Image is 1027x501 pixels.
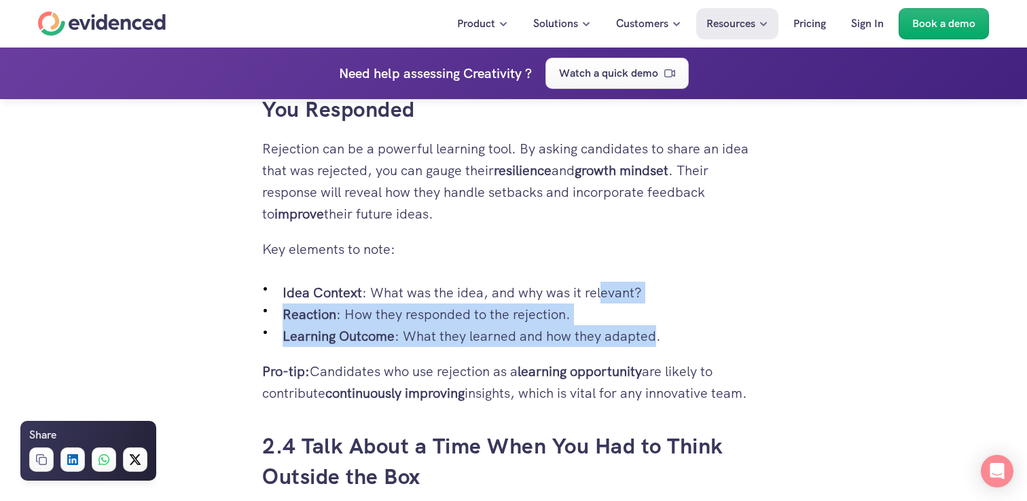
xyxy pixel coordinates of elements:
strong: learning opportunity [518,363,642,380]
h6: Share [29,426,56,444]
strong: resilience [494,162,552,179]
p: Solutions [533,15,578,33]
p: Sign In [851,15,884,33]
div: Open Intercom Messenger [981,455,1013,487]
h4: Creativity [463,62,522,84]
p: Product [457,15,495,33]
p: Key elements to note: [262,238,765,260]
p: Watch a quick demo [559,64,658,82]
strong: growth mindset [575,162,668,179]
a: Watch a quick demo [545,58,689,89]
strong: Learning Outcome [283,327,395,345]
p: : What they learned and how they adapted. [283,325,765,347]
strong: Idea Context [283,284,362,301]
p: Need help assessing [339,62,460,84]
strong: Pro-tip: [262,363,310,380]
p: Book a demo [912,15,975,33]
h4: ? [525,62,532,84]
strong: improve [274,205,324,223]
p: : What was the idea, and why was it relevant? [283,282,765,303]
strong: Reaction [283,305,336,323]
a: Pricing [783,8,836,39]
a: Book a demo [899,8,989,39]
h3: 2.4 Talk About a Time When You Had to Think Outside the Box [262,431,765,492]
p: Rejection can be a powerful learning tool. By asking candidates to share an idea that was rejecte... [262,138,765,225]
p: Customers [616,15,668,33]
p: Pricing [793,15,826,33]
p: Candidates who use rejection as a are likely to contribute insights, which is vital for any innov... [262,360,765,404]
a: Sign In [841,8,894,39]
a: Home [38,12,166,36]
strong: continuously improving [325,384,465,402]
p: Resources [706,15,755,33]
p: : How they responded to the rejection. [283,303,765,325]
